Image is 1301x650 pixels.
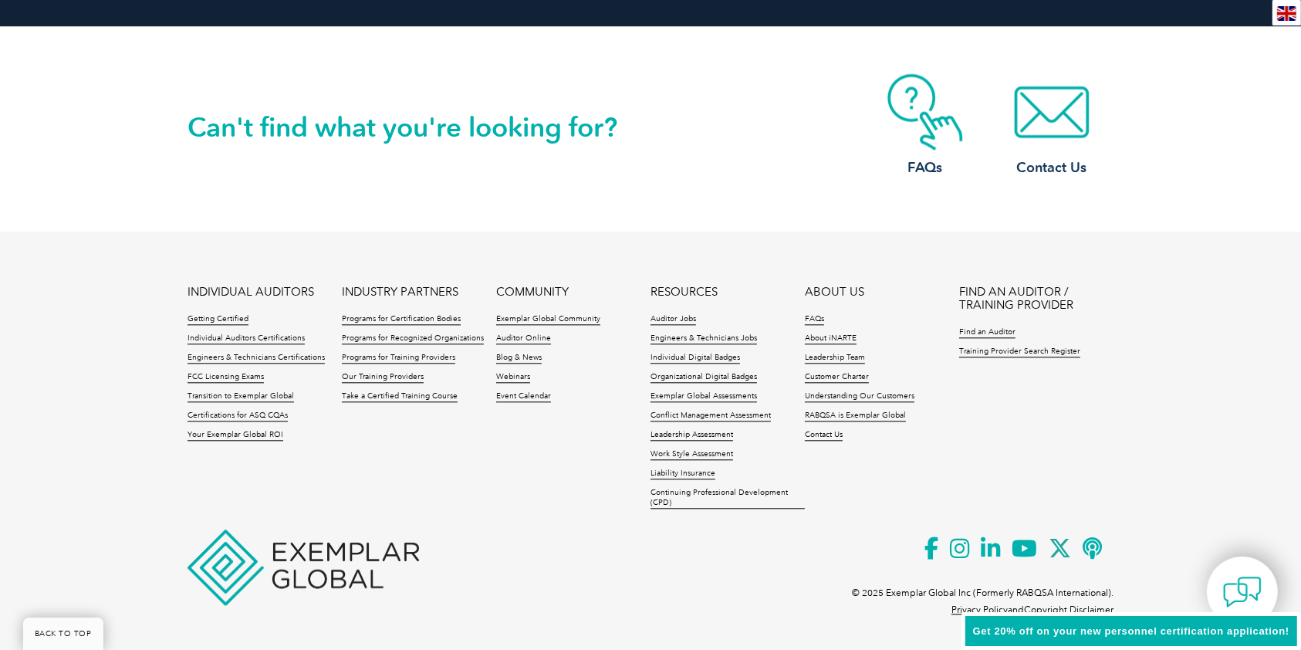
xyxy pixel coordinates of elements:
img: contact-faq.webp [863,73,987,151]
img: Exemplar Global [188,530,419,605]
a: Auditor Jobs [650,314,696,325]
a: Engineers & Technicians Jobs [650,333,757,344]
a: Blog & News [496,353,542,364]
a: Webinars [496,372,530,383]
a: Liability Insurance [650,469,715,479]
a: About iNARTE [805,333,857,344]
a: Leadership Team [805,353,865,364]
a: Understanding Our Customers [805,391,914,402]
h3: FAQs [863,158,987,178]
a: Find an Auditor [959,327,1015,338]
a: FIND AN AUDITOR / TRAINING PROVIDER [959,286,1113,312]
a: Conflict Management Assessment [650,411,771,421]
img: en [1277,6,1296,21]
a: Leadership Assessment [650,430,733,441]
a: Exemplar Global Community [496,314,600,325]
a: FAQs [805,314,824,325]
a: Continuing Professional Development (CPD) [650,488,805,509]
a: Programs for Training Providers [342,353,455,364]
a: Your Exemplar Global ROI [188,430,283,441]
img: contact-email.webp [990,73,1113,151]
a: Event Calendar [496,391,551,402]
span: Get 20% off on your new personnel certification application! [973,625,1289,637]
a: RESOURCES [650,286,718,299]
a: INDIVIDUAL AUDITORS [188,286,314,299]
a: BACK TO TOP [23,618,103,650]
a: Contact Us [805,430,843,441]
a: Getting Certified [188,314,248,325]
a: Programs for Certification Bodies [342,314,461,325]
a: Copyright Disclaimer [1024,604,1113,615]
a: Individual Digital Badges [650,353,740,364]
a: Take a Certified Training Course [342,391,458,402]
a: Transition to Exemplar Global [188,391,294,402]
a: Privacy Policy [951,604,1008,615]
p: and [951,601,1113,618]
a: FCC Licensing Exams [188,372,264,383]
a: INDUSTRY PARTNERS [342,286,458,299]
a: FAQs [863,73,987,178]
a: Auditor Online [496,333,551,344]
a: RABQSA is Exemplar Global [805,411,906,421]
a: Individual Auditors Certifications [188,333,305,344]
img: contact-chat.png [1223,573,1262,611]
a: Contact Us [990,73,1113,178]
a: Training Provider Search Register [959,347,1080,357]
a: Exemplar Global Assessments [650,391,757,402]
a: Organizational Digital Badges [650,372,757,383]
a: Engineers & Technicians Certifications [188,353,325,364]
a: ABOUT US [805,286,864,299]
p: © 2025 Exemplar Global Inc (Formerly RABQSA International). [852,584,1113,601]
h3: Contact Us [990,158,1113,178]
a: Work Style Assessment [650,449,733,460]
a: COMMUNITY [496,286,569,299]
h2: Can't find what you're looking for? [188,115,650,140]
a: Customer Charter [805,372,869,383]
a: Our Training Providers [342,372,424,383]
a: Certifications for ASQ CQAs [188,411,288,421]
a: Programs for Recognized Organizations [342,333,484,344]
